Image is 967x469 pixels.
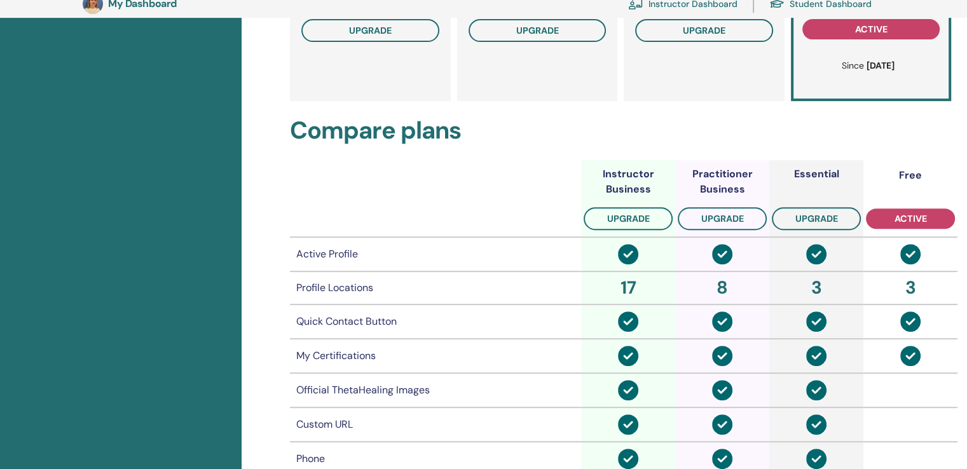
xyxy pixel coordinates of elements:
div: Quick Contact Button [296,314,575,329]
img: circle-check-solid.svg [712,449,732,469]
div: My Certifications [296,348,575,364]
div: 8 [678,275,767,301]
img: circle-check-solid.svg [806,380,826,400]
div: Profile Locations [296,280,575,296]
button: upgrade [635,19,773,42]
img: circle-check-solid.svg [900,311,921,332]
img: circle-check-solid.svg [618,449,638,469]
img: circle-check-solid.svg [712,414,732,435]
img: circle-check-solid.svg [900,346,921,366]
img: circle-check-solid.svg [806,346,826,366]
img: circle-check-solid.svg [806,449,826,469]
span: upgrade [516,25,559,36]
img: circle-check-solid.svg [712,311,732,332]
img: circle-check-solid.svg [712,346,732,366]
img: circle-check-solid.svg [618,244,638,264]
span: active [895,213,927,224]
button: upgrade [301,19,439,42]
div: Custom URL [296,417,575,432]
button: upgrade [678,207,767,230]
span: upgrade [683,25,725,36]
span: upgrade [349,25,392,36]
img: circle-check-solid.svg [806,311,826,332]
div: 3 [772,275,861,301]
img: circle-check-solid.svg [806,414,826,435]
button: active [866,208,955,229]
div: Practitioner Business [675,167,769,197]
span: upgrade [607,213,650,224]
span: upgrade [795,213,838,224]
img: circle-check-solid.svg [900,244,921,264]
span: upgrade [701,213,744,224]
h2: Compare plans [290,116,957,146]
img: circle-check-solid.svg [712,380,732,400]
div: Phone [296,451,575,466]
img: circle-check-solid.svg [618,414,638,435]
p: Since [806,59,930,72]
button: active [802,19,940,39]
span: active [855,24,888,35]
div: Active Profile [296,247,575,262]
button: upgrade [584,207,673,230]
div: Essential [794,167,839,182]
div: Free [899,168,922,183]
img: circle-check-solid.svg [712,244,732,264]
div: 17 [584,275,673,301]
b: [DATE] [867,60,895,71]
div: Official ThetaHealing Images [296,383,575,398]
div: 3 [866,275,955,301]
button: upgrade [469,19,607,42]
button: upgrade [772,207,861,230]
img: circle-check-solid.svg [618,311,638,332]
img: circle-check-solid.svg [618,380,638,400]
img: circle-check-solid.svg [618,346,638,366]
img: circle-check-solid.svg [806,244,826,264]
div: Instructor Business [581,167,675,197]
